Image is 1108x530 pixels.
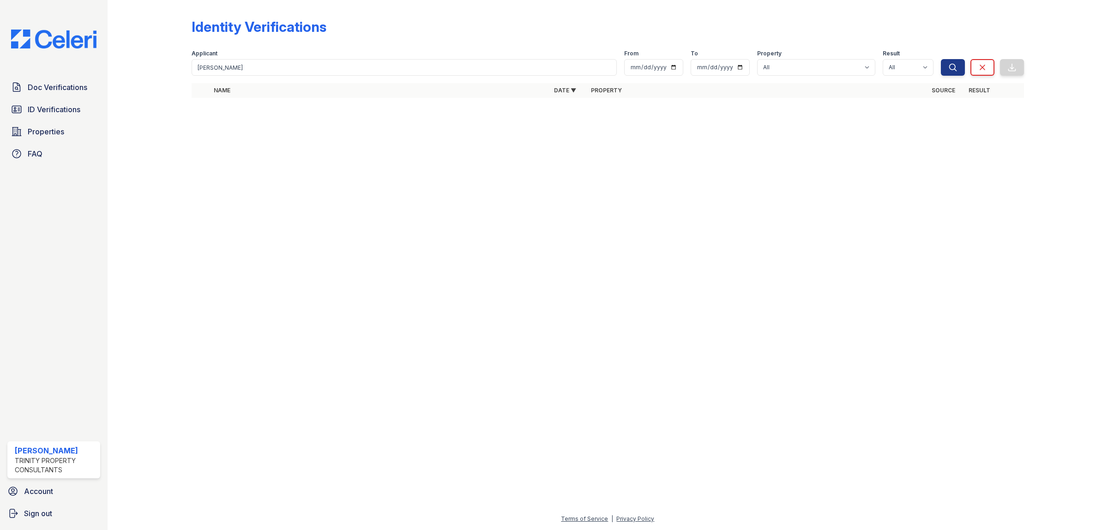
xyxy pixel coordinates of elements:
[932,87,955,94] a: Source
[624,50,638,57] label: From
[4,482,104,500] a: Account
[24,486,53,497] span: Account
[214,87,230,94] a: Name
[591,87,622,94] a: Property
[7,100,100,119] a: ID Verifications
[15,456,96,475] div: Trinity Property Consultants
[4,504,104,523] a: Sign out
[691,50,698,57] label: To
[28,104,80,115] span: ID Verifications
[611,515,613,522] div: |
[554,87,576,94] a: Date ▼
[969,87,990,94] a: Result
[28,148,42,159] span: FAQ
[757,50,782,57] label: Property
[7,122,100,141] a: Properties
[192,18,326,35] div: Identity Verifications
[28,82,87,93] span: Doc Verifications
[883,50,900,57] label: Result
[24,508,52,519] span: Sign out
[7,78,100,96] a: Doc Verifications
[15,445,96,456] div: [PERSON_NAME]
[616,515,654,522] a: Privacy Policy
[561,515,608,522] a: Terms of Service
[7,145,100,163] a: FAQ
[192,50,217,57] label: Applicant
[28,126,64,137] span: Properties
[4,30,104,48] img: CE_Logo_Blue-a8612792a0a2168367f1c8372b55b34899dd931a85d93a1a3d3e32e68fde9ad4.png
[192,59,617,76] input: Search by name or phone number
